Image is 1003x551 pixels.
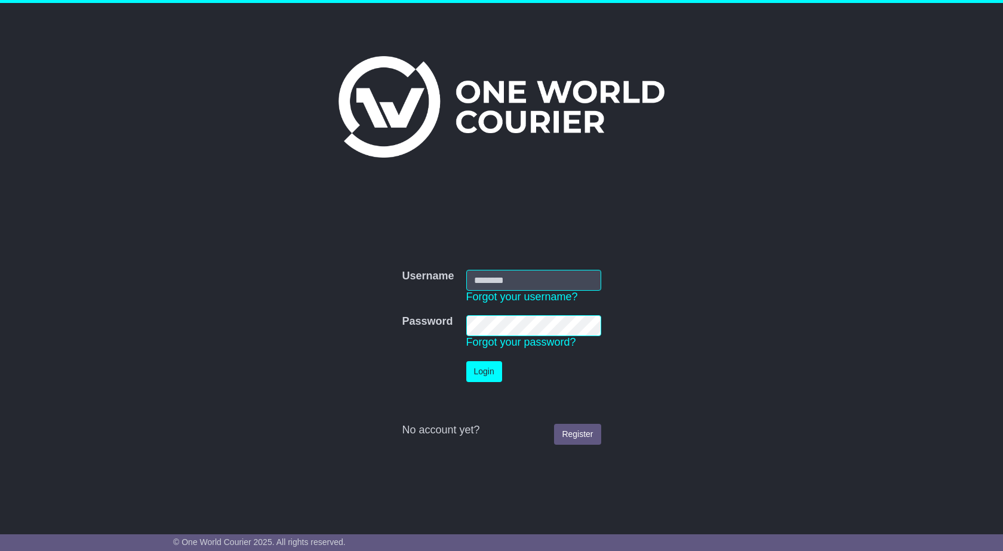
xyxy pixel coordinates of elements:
label: Username [402,270,454,283]
a: Forgot your password? [466,336,576,348]
div: No account yet? [402,424,601,437]
a: Forgot your username? [466,291,578,303]
label: Password [402,315,453,328]
span: © One World Courier 2025. All rights reserved. [173,537,346,547]
img: One World [339,56,664,158]
a: Register [554,424,601,445]
button: Login [466,361,502,382]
